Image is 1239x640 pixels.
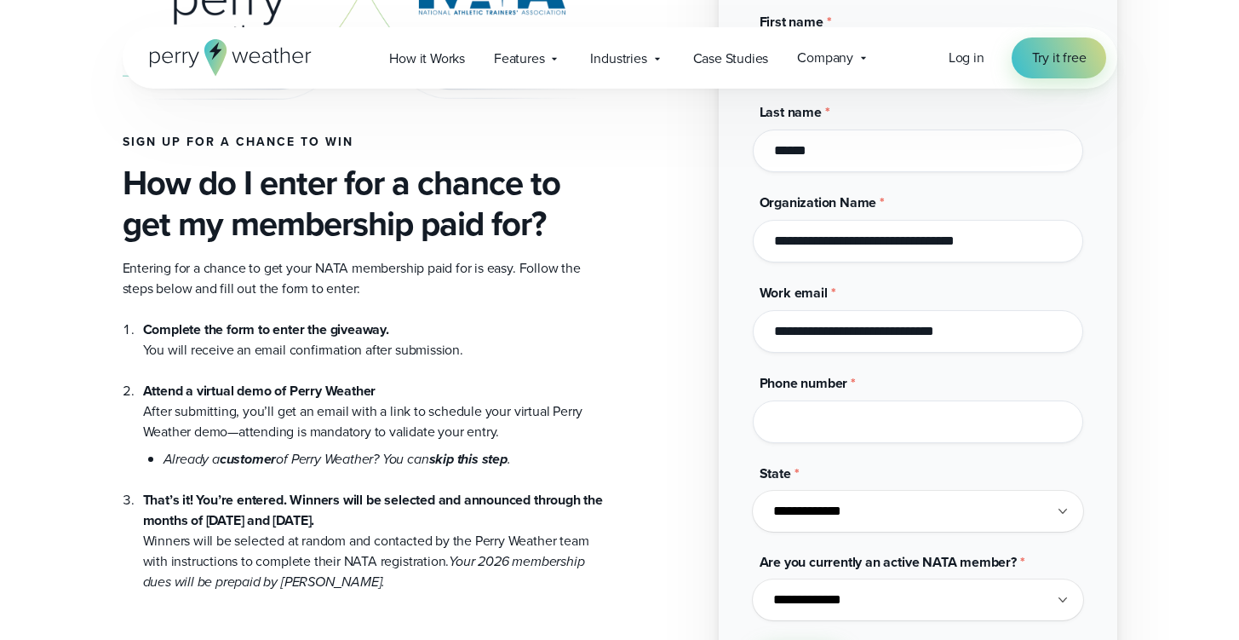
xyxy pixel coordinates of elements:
[143,320,389,339] strong: Complete the form to enter the giveaway.
[163,449,511,469] em: Already a of Perry Weather? You can .
[494,49,544,69] span: Features
[123,135,606,149] h4: Sign up for a chance to win
[590,49,646,69] span: Industries
[760,193,877,212] span: Organization Name
[760,102,822,122] span: Last name
[143,490,603,530] strong: That’s it! You’re entered. Winners will be selected and announced through the months of [DATE] an...
[123,163,606,245] h3: How do I enter for a chance to get my membership paid for?
[429,449,508,469] strong: skip this step
[143,320,606,360] li: You will receive an email confirmation after submission.
[1012,37,1107,78] a: Try it free
[123,258,606,299] p: Entering for a chance to get your NATA membership paid for is easy. Follow the steps below and fi...
[375,41,479,76] a: How it Works
[693,49,769,69] span: Case Studies
[949,48,984,67] span: Log in
[143,381,376,401] strong: Attend a virtual demo of Perry Weather
[143,551,585,591] em: Your 2026 membership dues will be prepaid by [PERSON_NAME].
[143,470,606,592] li: Winners will be selected at random and contacted by the Perry Weather team with instructions to c...
[760,283,828,303] span: Work email
[797,48,853,68] span: Company
[949,48,984,68] a: Log in
[760,373,848,393] span: Phone number
[760,12,823,32] span: First name
[143,360,606,470] li: After submitting, you’ll get an email with a link to schedule your virtual Perry Weather demo—att...
[760,464,791,483] span: State
[220,449,276,469] strong: customer
[1032,48,1087,68] span: Try it free
[679,41,783,76] a: Case Studies
[389,49,465,69] span: How it Works
[760,552,1017,572] span: Are you currently an active NATA member?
